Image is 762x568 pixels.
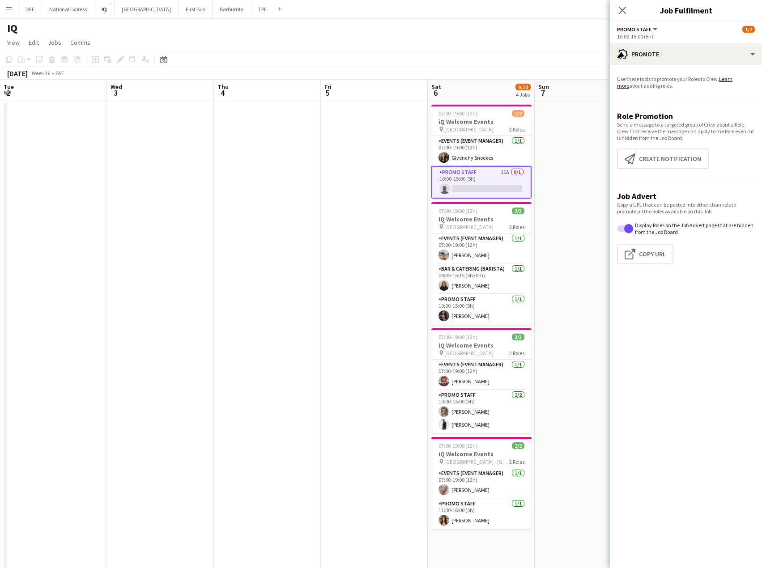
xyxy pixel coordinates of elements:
div: 10:00-15:00 (5h) [617,33,755,40]
div: [DATE] [7,69,28,78]
span: 5 [323,88,332,98]
button: DFE [18,0,42,18]
span: 3/3 [512,334,524,340]
a: Edit [25,37,43,48]
button: First Bus [179,0,213,18]
app-job-card: 07:00-19:00 (12h)2/2iQ Welcome Events [GEOGRAPHIC_DATA] - [GEOGRAPHIC_DATA]2 RolesEvents (Event M... [431,437,532,529]
app-card-role: Promo Staff11A0/110:00-15:00 (5h) [431,166,532,199]
a: Jobs [44,37,65,48]
span: [GEOGRAPHIC_DATA] [444,350,494,356]
app-card-role: Bar & Catering (Barista)1/109:45-15:15 (5h30m)[PERSON_NAME] [431,264,532,294]
h1: IQ [7,21,17,35]
a: Comms [67,37,94,48]
button: Copy Url [617,244,673,264]
a: Learn more [617,76,732,89]
app-card-role: Events (Event Manager)1/107:00-19:00 (12h)[PERSON_NAME] [431,360,532,390]
span: Jobs [48,38,61,47]
span: Comms [70,38,90,47]
span: Edit [29,38,39,47]
app-card-role: Promo Staff1/110:00-15:00 (5h)[PERSON_NAME] [431,294,532,325]
app-card-role: Promo Staff1/111:00-16:00 (5h)[PERSON_NAME] [431,499,532,529]
h3: Job Fulfilment [610,4,762,16]
p: Copy a URL that can be pasted into other channels to promote all the Roles available on this Job. [617,201,755,215]
span: 2 [2,88,14,98]
span: Wed [111,83,122,91]
p: Send a message to a targeted group of Crew about a Role. Crew that receive the message can apply ... [617,121,755,141]
span: 1/2 [512,110,524,117]
app-card-role: Events (Event Manager)1/107:00-19:00 (12h)[PERSON_NAME] [431,233,532,264]
span: Sun [538,83,549,91]
h3: iQ Welcome Events [431,341,532,349]
span: Promo Staff [617,26,651,33]
span: Week 36 [30,70,52,76]
span: 2 Roles [509,458,524,465]
span: [GEOGRAPHIC_DATA] - [GEOGRAPHIC_DATA] [444,458,509,465]
span: 4 [216,88,229,98]
span: 2 Roles [509,350,524,356]
span: 9/10 [515,84,531,90]
span: 07:00-19:00 (12h) [438,208,477,214]
span: 1/2 [742,26,755,33]
app-job-card: 07:00-19:00 (12h)3/3iQ Welcome Events [GEOGRAPHIC_DATA]3 RolesEvents (Event Manager)1/107:00-19:0... [431,202,532,325]
h3: Job Advert [617,191,755,201]
span: View [7,38,20,47]
span: 07:00-19:00 (12h) [438,334,477,340]
span: Thu [217,83,229,91]
span: [GEOGRAPHIC_DATA] [444,126,494,133]
button: Promo Staff [617,26,659,33]
app-card-role: Promo Staff2/210:00-15:00 (5h)[PERSON_NAME][PERSON_NAME] [431,390,532,433]
button: Create notification [617,148,709,169]
div: BST [55,70,64,76]
span: Sat [431,83,441,91]
p: Use these tools to promote your Roles to Crew. about adding roles. [617,76,755,89]
app-job-card: 07:00-19:00 (12h)3/3iQ Welcome Events [GEOGRAPHIC_DATA]2 RolesEvents (Event Manager)1/107:00-19:0... [431,328,532,433]
span: 3/3 [512,208,524,214]
span: 6 [430,88,441,98]
h3: iQ Welcome Events [431,450,532,458]
button: [GEOGRAPHIC_DATA] [115,0,179,18]
h3: iQ Welcome Events [431,215,532,223]
span: 2/2 [512,442,524,449]
span: 2 Roles [509,126,524,133]
span: Fri [324,83,332,91]
span: 3 [109,88,122,98]
app-card-role: Events (Event Manager)1/107:00-19:00 (12h)Givenchy Sneekes [431,136,532,166]
button: IQ [94,0,115,18]
div: 4 Jobs [516,91,530,98]
span: 7 [537,88,549,98]
app-job-card: 07:00-19:00 (12h)1/2iQ Welcome Events [GEOGRAPHIC_DATA]2 RolesEvents (Event Manager)1/107:00-19:0... [431,105,532,199]
span: Tue [4,83,14,91]
button: TPE [251,0,274,18]
span: 07:00-19:00 (12h) [438,442,477,449]
span: 3 Roles [509,224,524,230]
app-card-role: Events (Event Manager)1/107:00-19:00 (12h)[PERSON_NAME] [431,468,532,499]
button: BarBurrito [213,0,251,18]
span: 07:00-19:00 (12h) [438,110,477,117]
div: Promote [610,43,762,65]
button: National Express [42,0,94,18]
h3: Role Promotion [617,111,755,121]
label: Display Roles on the Job Advert page that are hidden from the Job Board [633,222,755,235]
a: View [4,37,23,48]
h3: iQ Welcome Events [431,118,532,126]
span: [GEOGRAPHIC_DATA] [444,224,494,230]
